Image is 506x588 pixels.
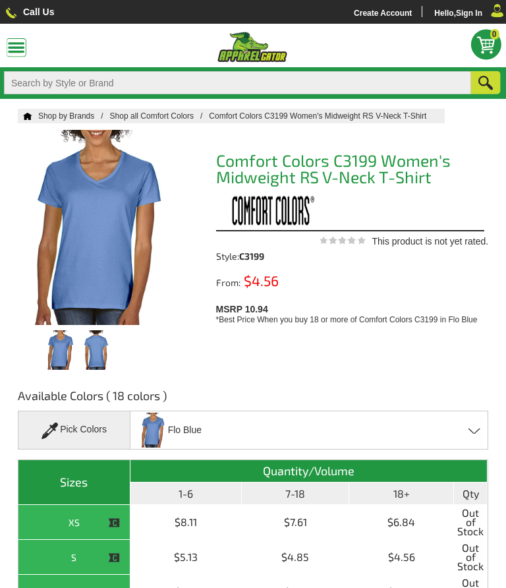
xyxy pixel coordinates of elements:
[349,505,454,540] td: $6.84
[108,552,120,564] img: This item is CLOSEOUT!
[216,315,478,324] span: *Best Price When you buy 18 or more of Comfort Colors C3199 in Flo Blue
[18,112,32,120] a: Home
[217,32,287,62] img: ApparelGator
[110,111,210,121] a: Shop all Comfort Colors
[216,152,484,189] h1: Comfort Colors C3199 Women's Midweight RS V-Neck T-Shirt
[22,549,126,566] div: S
[4,71,471,94] input: Search by Style or Brand
[168,419,202,442] span: Flo Blue
[349,540,454,575] td: $4.56
[130,483,242,505] th: 1-6
[216,194,315,227] img: Comfort Colors
[354,9,412,17] a: Create Account
[454,483,488,505] th: Qty
[490,29,499,40] span: 0
[242,483,349,505] th: 7-18
[38,111,110,121] a: Shop by Brands
[130,460,488,483] th: Quantity/Volume
[18,388,488,411] h3: Available Colors ( 18 colors )
[130,540,242,575] td: $5.13
[349,483,454,505] th: 18+
[239,250,264,262] span: C3199
[457,543,484,571] span: Out of Stock
[242,540,349,575] td: $4.85
[320,236,366,245] img: This product is not yet rated.
[456,9,482,17] a: Sign In
[372,236,488,247] span: This product is not yet rated.
[242,505,349,540] td: $7.61
[23,7,54,17] a: Call Us
[130,505,242,540] td: $8.11
[216,276,274,287] div: From:
[22,514,126,531] div: XS
[18,411,130,450] div: Pick Colors
[216,252,274,261] div: Style:
[209,111,439,121] a: Comfort Colors C3199 Ladies Midweight RS V-Neck T-Shirt
[457,508,484,536] span: Out of Stock
[108,517,120,529] img: This item is CLOSEOUT!
[434,9,456,17] a: Hello,
[216,301,484,326] div: MSRP 10.94
[138,413,166,448] img: Flo Blue
[240,272,279,289] span: $4.56
[18,460,130,505] th: Sizes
